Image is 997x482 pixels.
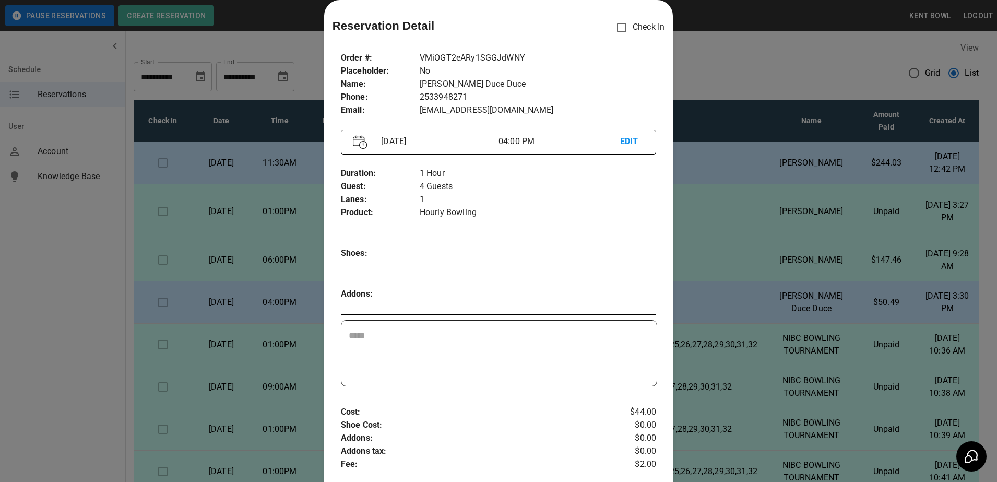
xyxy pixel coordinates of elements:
[498,135,620,148] p: 04:00 PM
[341,206,420,219] p: Product :
[341,52,420,65] p: Order # :
[420,78,656,91] p: [PERSON_NAME] Duce Duce
[604,406,657,419] p: $44.00
[420,180,656,193] p: 4 Guests
[604,432,657,445] p: $0.00
[611,17,664,39] p: Check In
[420,65,656,78] p: No
[341,419,604,432] p: Shoe Cost :
[604,445,657,458] p: $0.00
[341,91,420,104] p: Phone :
[604,419,657,432] p: $0.00
[341,247,420,260] p: Shoes :
[341,432,604,445] p: Addons :
[604,458,657,471] p: $2.00
[341,180,420,193] p: Guest :
[420,167,656,180] p: 1 Hour
[341,288,420,301] p: Addons :
[420,104,656,117] p: [EMAIL_ADDRESS][DOMAIN_NAME]
[353,135,367,149] img: Vector
[341,104,420,117] p: Email :
[341,458,604,471] p: Fee :
[341,167,420,180] p: Duration :
[420,193,656,206] p: 1
[341,445,604,458] p: Addons tax :
[341,406,604,419] p: Cost :
[341,78,420,91] p: Name :
[420,91,656,104] p: 2533948271
[620,135,645,148] p: EDIT
[377,135,498,148] p: [DATE]
[333,17,435,34] p: Reservation Detail
[341,193,420,206] p: Lanes :
[341,65,420,78] p: Placeholder :
[420,206,656,219] p: Hourly Bowling
[420,52,656,65] p: VMiOGT2eARy1SGGJdWNY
